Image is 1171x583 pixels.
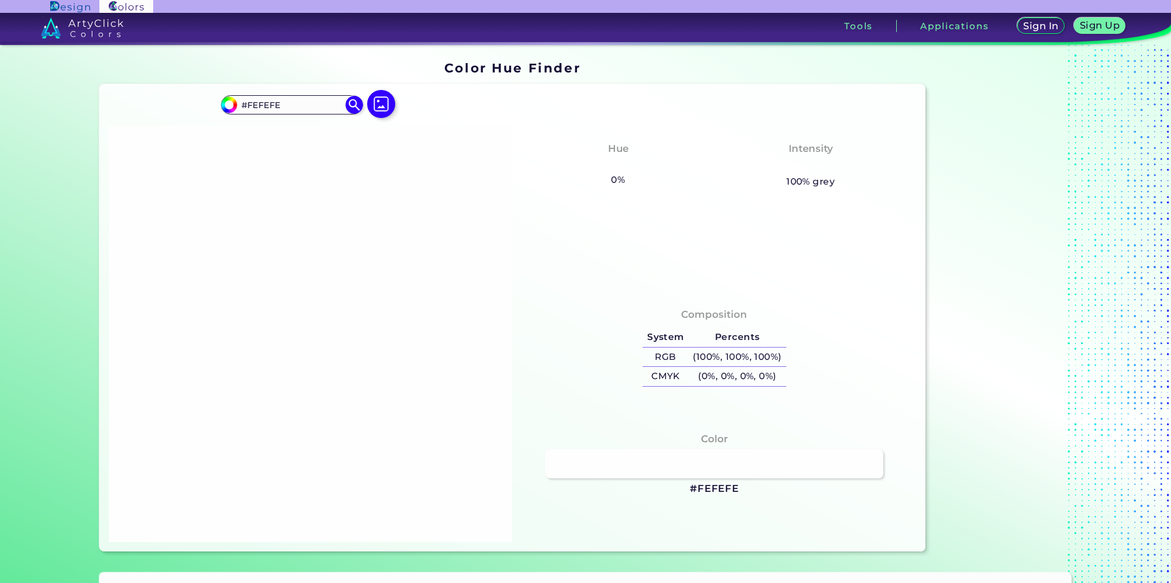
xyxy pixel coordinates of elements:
[920,22,989,30] h3: Applications
[791,159,830,173] h3: None
[599,159,638,173] h3: None
[643,348,688,367] h5: RGB
[1073,18,1127,34] a: Sign Up
[643,328,688,347] h5: System
[608,140,628,157] h4: Hue
[689,348,786,367] h5: (100%, 100%, 100%)
[786,174,835,189] h5: 100% grey
[606,172,629,188] h5: 0%
[444,59,581,77] h1: Color Hue Finder
[346,96,363,113] img: icon search
[1079,20,1120,30] h5: Sign Up
[643,367,688,386] h5: CMYK
[1016,18,1066,34] a: Sign In
[50,1,89,12] img: ArtyClick Design logo
[367,90,395,118] img: icon picture
[789,140,833,157] h4: Intensity
[690,482,739,496] h3: #FEFEFE
[1023,21,1059,31] h5: Sign In
[701,431,728,447] h4: Color
[681,306,747,323] h4: Composition
[41,18,123,39] img: logo_artyclick_colors_white.svg
[689,367,786,386] h5: (0%, 0%, 0%, 0%)
[844,22,873,30] h3: Tools
[689,328,786,347] h5: Percents
[237,97,346,113] input: type color..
